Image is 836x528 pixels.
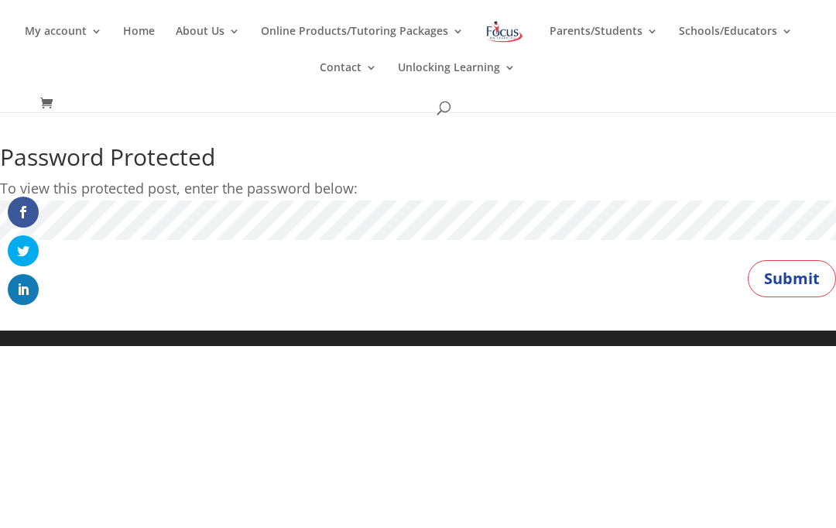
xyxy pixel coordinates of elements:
[25,26,102,62] a: My account
[398,62,516,98] a: Unlocking Learning
[748,260,836,297] button: Submit
[123,26,155,62] a: Home
[550,26,658,62] a: Parents/Students
[320,62,377,98] a: Contact
[176,26,240,62] a: About Us
[485,18,525,46] img: Focus on Learning
[679,26,793,62] a: Schools/Educators
[261,26,464,62] a: Online Products/Tutoring Packages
